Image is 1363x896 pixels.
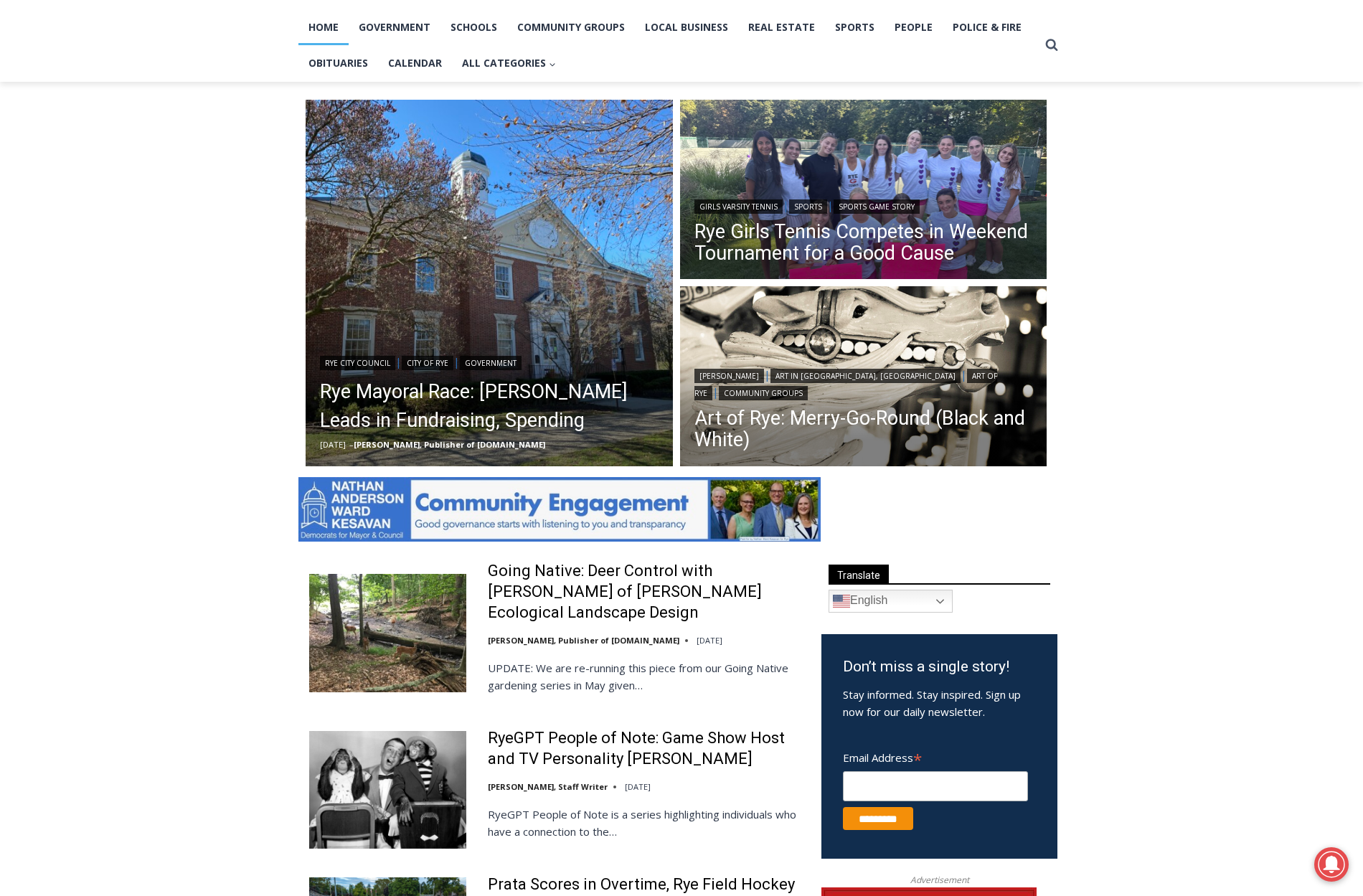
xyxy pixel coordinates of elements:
[680,286,1047,470] img: [PHOTO: Merry-Go-Round (Black and White). Lights blur in the background as the horses spin. By Jo...
[694,369,764,383] a: [PERSON_NAME]
[349,9,440,45] a: Government
[885,9,943,45] a: People
[320,353,659,370] div: | |
[161,124,164,138] div: /
[680,286,1047,470] a: Read More Art of Rye: Merry-Go-Round (Black and White)
[151,40,207,121] div: Two by Two Animal Haven & The Nature Company: The Wild World of Animals
[680,100,1047,283] a: Read More Rye Girls Tennis Competes in Weekend Tournament for a Good Cause
[488,728,803,769] a: RyeGPT People of Note: Game Show Host and TV Personality [PERSON_NAME]
[694,221,1033,264] a: Rye Girls Tennis Competes in Weekend Tournament for a Good Cause
[770,369,961,383] a: Art in [GEOGRAPHIC_DATA], [GEOGRAPHIC_DATA]
[488,781,608,792] a: [PERSON_NAME], Staff Writer
[488,561,803,623] a: Going Native: Deer Control with [PERSON_NAME] of [PERSON_NAME] Ecological Landscape Design
[320,439,346,450] time: [DATE]
[738,9,825,45] a: Real Estate
[697,635,722,646] time: [DATE]
[452,45,566,81] button: Child menu of All Categories
[375,143,665,175] span: Intern @ [DOMAIN_NAME]
[488,806,803,840] p: RyeGPT People of Note is a series highlighting individuals who have a connection to the…
[11,144,191,177] h4: [PERSON_NAME] Read Sanctuary Fall Fest: [DATE]
[460,356,522,370] a: Government
[635,9,738,45] a: Local Business
[896,873,984,887] span: Advertisement
[151,124,157,138] div: 6
[1,143,214,179] a: [PERSON_NAME] Read Sanctuary Fall Fest: [DATE]
[625,781,651,792] time: [DATE]
[694,197,1033,214] div: | |
[168,124,174,138] div: 6
[320,356,395,370] a: Rye City Council
[829,565,889,584] span: Translate
[306,100,673,467] img: Rye City Hall Rye, NY
[298,45,378,81] a: Obituaries
[354,439,545,450] a: [PERSON_NAME], Publisher of [DOMAIN_NAME]
[789,199,827,214] a: Sports
[320,377,659,435] a: Rye Mayoral Race: [PERSON_NAME] Leads in Fundraising, Spending
[834,199,920,214] a: Sports Game Story
[298,9,349,45] a: Home
[309,574,466,692] img: Going Native: Deer Control with Missy Fabel of Missy Fabel Ecological Landscape Design
[843,686,1036,720] p: Stay informed. Stay inspired. Sign up now for our daily newsletter.
[943,9,1032,45] a: Police & Fire
[694,407,1033,451] a: Art of Rye: Merry-Go-Round (Black and White)
[507,9,635,45] a: Community Groups
[833,593,850,610] img: en
[349,439,354,450] span: –
[298,9,1039,82] nav: Primary Navigation
[1039,32,1065,58] button: View Search Form
[694,369,997,400] a: Art of Rye
[825,9,885,45] a: Sports
[843,743,1028,769] label: Email Address
[694,366,1033,400] div: | | |
[680,100,1047,283] img: (PHOTO: The top Rye Girls Varsity Tennis team poses after the Georgia Williams Memorial Scholarsh...
[829,590,953,613] a: English
[694,199,783,214] a: Girls Varsity Tennis
[488,659,803,694] p: UPDATE: We are re-running this piece from our Going Native gardening series in May given…
[345,139,695,179] a: Intern @ [DOMAIN_NAME]
[719,386,808,400] a: Community Groups
[402,356,453,370] a: City of Rye
[488,635,679,646] a: [PERSON_NAME], Publisher of [DOMAIN_NAME]
[378,45,452,81] a: Calendar
[309,731,466,849] img: RyeGPT People of Note: Game Show Host and TV Personality Garry Moore
[440,9,507,45] a: Schools
[362,1,678,139] div: "At the 10am stand-up meeting, each intern gets a chance to take [PERSON_NAME] and the other inte...
[843,656,1036,679] h3: Don’t miss a single story!
[306,100,673,467] a: Read More Rye Mayoral Race: Henderson Leads in Fundraising, Spending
